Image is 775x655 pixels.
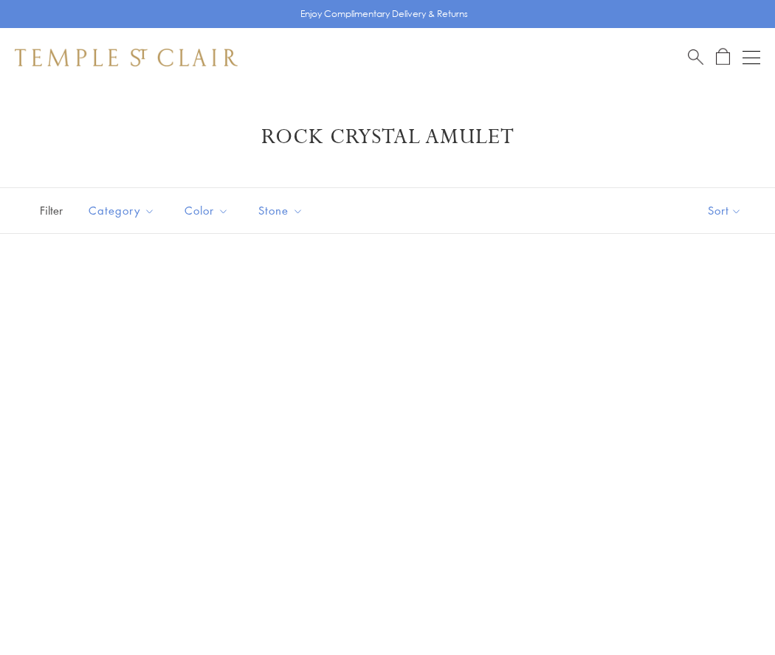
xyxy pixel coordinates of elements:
[675,188,775,233] button: Show sort by
[743,49,760,66] button: Open navigation
[15,49,238,66] img: Temple St. Clair
[688,48,703,66] a: Search
[37,124,738,150] h1: Rock Crystal Amulet
[251,201,314,220] span: Stone
[173,194,240,227] button: Color
[81,201,166,220] span: Category
[77,194,166,227] button: Category
[247,194,314,227] button: Stone
[177,201,240,220] span: Color
[300,7,468,21] p: Enjoy Complimentary Delivery & Returns
[716,48,730,66] a: Open Shopping Bag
